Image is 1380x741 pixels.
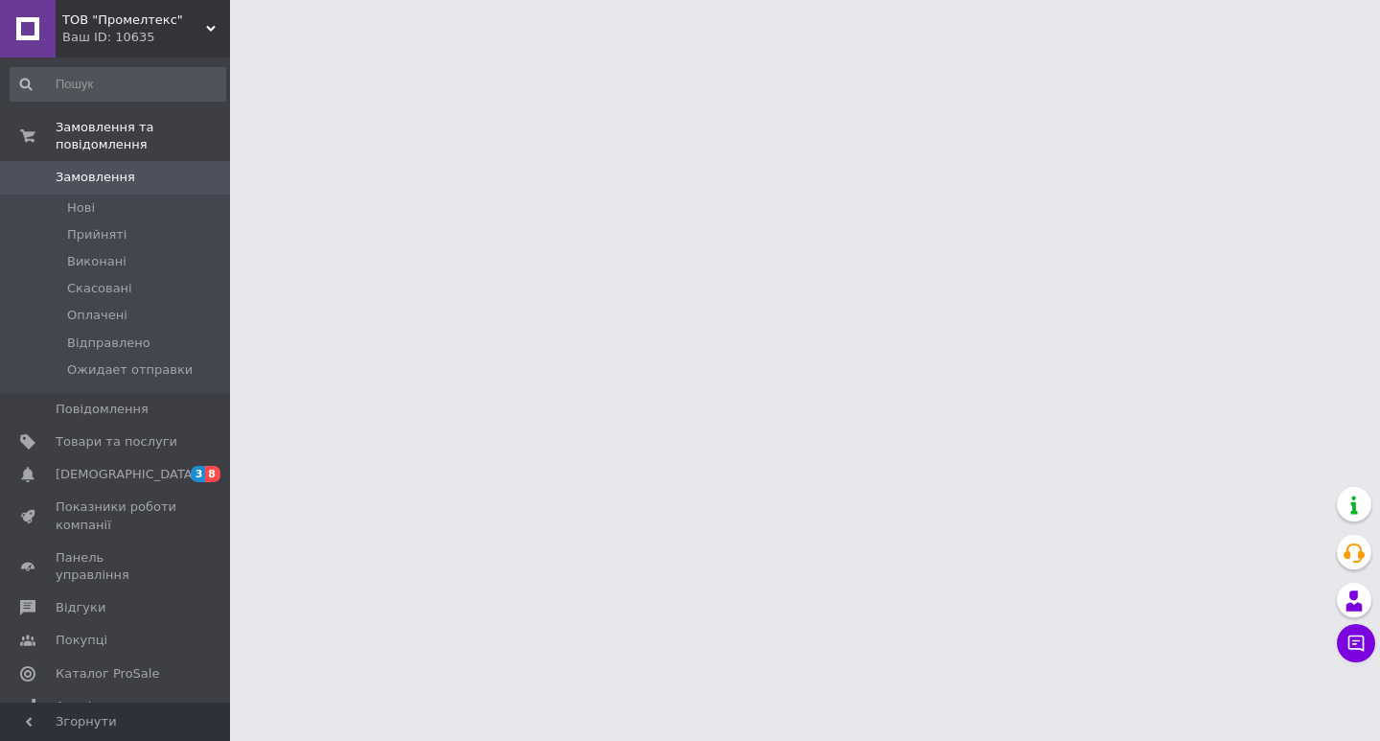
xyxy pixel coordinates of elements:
[67,307,127,324] span: Оплачені
[67,335,150,352] span: Відправлено
[191,466,206,482] span: 3
[56,466,197,483] span: [DEMOGRAPHIC_DATA]
[67,361,193,379] span: Ожидает отправки
[56,433,177,451] span: Товари та послуги
[56,665,159,683] span: Каталог ProSale
[56,119,230,153] span: Замовлення та повідомлення
[56,599,105,616] span: Відгуки
[56,549,177,584] span: Панель управління
[62,29,230,46] div: Ваш ID: 10635
[67,226,126,243] span: Прийняті
[62,12,206,29] span: ТОВ "Промелтекс"
[56,401,149,418] span: Повідомлення
[56,169,135,186] span: Замовлення
[67,280,132,297] span: Скасовані
[56,698,122,715] span: Аналітика
[67,253,126,270] span: Виконані
[1337,624,1375,662] button: Чат з покупцем
[56,498,177,533] span: Показники роботи компанії
[56,632,107,649] span: Покупці
[67,199,95,217] span: Нові
[205,466,220,482] span: 8
[10,67,226,102] input: Пошук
